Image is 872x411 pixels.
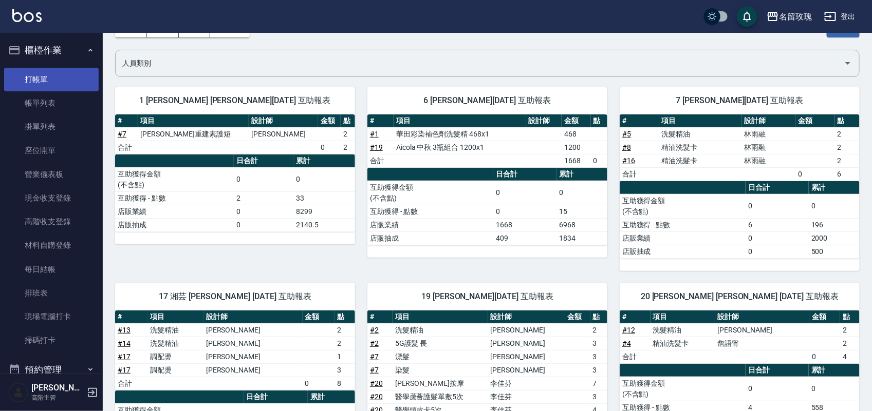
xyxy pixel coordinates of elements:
[620,181,860,259] table: a dense table
[590,350,607,363] td: 3
[393,363,488,377] td: 染髮
[562,154,590,167] td: 1668
[556,181,607,205] td: 0
[488,310,565,324] th: 設計師
[303,377,335,390] td: 0
[741,127,795,141] td: 林雨融
[835,114,860,128] th: 點
[493,231,556,245] td: 409
[341,141,355,154] td: 2
[620,114,860,181] table: a dense table
[591,114,607,128] th: 點
[118,366,131,374] a: #17
[741,114,795,128] th: 設計師
[367,181,493,205] td: 互助獲得金額 (不含點)
[488,323,565,337] td: [PERSON_NAME]
[590,390,607,403] td: 3
[835,154,860,167] td: 2
[203,310,303,324] th: 設計師
[840,350,860,363] td: 4
[809,218,860,231] td: 196
[4,305,99,328] a: 現場電腦打卡
[4,210,99,233] a: 高階收支登錄
[590,323,607,337] td: 2
[115,218,234,231] td: 店販抽成
[4,139,99,162] a: 座位開單
[335,337,355,350] td: 2
[393,323,488,337] td: 洗髮精油
[632,291,847,302] span: 20 [PERSON_NAME] [PERSON_NAME] [DATE] 互助報表
[651,310,715,324] th: 項目
[370,143,383,151] a: #19
[620,245,746,258] td: 店販抽成
[779,10,812,23] div: 名留玫瑰
[203,323,303,337] td: [PERSON_NAME]
[590,310,607,324] th: 點
[367,114,607,168] table: a dense table
[341,114,355,128] th: 點
[203,350,303,363] td: [PERSON_NAME]
[746,194,809,218] td: 0
[115,310,355,390] table: a dense table
[370,366,379,374] a: #7
[370,353,379,361] a: #7
[367,154,394,167] td: 合計
[293,205,355,218] td: 8299
[809,181,860,194] th: 累計
[556,218,607,231] td: 6968
[115,205,234,218] td: 店販業績
[590,377,607,390] td: 7
[127,291,343,302] span: 17 湘芸 [PERSON_NAME] [DATE] 互助報表
[4,328,99,352] a: 掃碼打卡
[4,186,99,210] a: 現金收支登錄
[556,168,607,181] th: 累計
[249,127,318,141] td: [PERSON_NAME]
[244,390,308,404] th: 日合計
[203,337,303,350] td: [PERSON_NAME]
[234,218,293,231] td: 0
[335,323,355,337] td: 2
[138,114,249,128] th: 項目
[565,310,590,324] th: 金額
[249,114,318,128] th: 設計師
[367,114,394,128] th: #
[622,326,635,334] a: #12
[622,130,631,138] a: #5
[234,154,293,168] th: 日合計
[659,127,742,141] td: 洗髮精油
[293,218,355,231] td: 2140.5
[809,231,860,245] td: 2000
[367,218,493,231] td: 店販業績
[147,350,203,363] td: 調配燙
[380,291,595,302] span: 19 [PERSON_NAME][DATE] 互助報表
[234,167,293,191] td: 0
[840,337,860,350] td: 2
[234,191,293,205] td: 2
[115,167,234,191] td: 互助獲得金額 (不含點)
[488,363,565,377] td: [PERSON_NAME]
[620,310,860,364] table: a dense table
[147,323,203,337] td: 洗髮精油
[835,141,860,154] td: 2
[746,218,809,231] td: 6
[147,363,203,377] td: 調配燙
[118,353,131,361] a: #17
[746,181,809,194] th: 日合計
[115,154,355,232] table: a dense table
[835,167,860,181] td: 6
[809,245,860,258] td: 500
[4,258,99,281] a: 每日結帳
[393,310,488,324] th: 項目
[293,191,355,205] td: 33
[746,231,809,245] td: 0
[488,390,565,403] td: 李佳芬
[12,9,42,22] img: Logo
[835,127,860,141] td: 2
[370,130,379,138] a: #1
[335,377,355,390] td: 8
[651,337,715,350] td: 精油洗髮卡
[620,167,659,181] td: 合計
[620,350,651,363] td: 合計
[203,363,303,377] td: [PERSON_NAME]
[715,337,810,350] td: 詹語甯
